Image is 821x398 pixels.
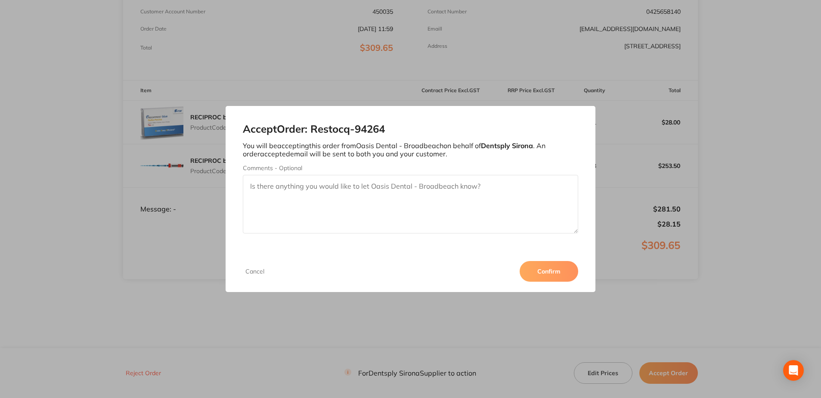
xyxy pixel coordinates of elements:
div: Open Intercom Messenger [783,360,804,381]
button: Confirm [520,261,578,282]
p: You will be accepting this order from Oasis Dental - Broadbeach on behalf of . An order accepted ... [243,142,578,158]
label: Comments - Optional [243,165,578,171]
button: Cancel [243,267,267,275]
b: Dentsply Sirona [481,141,533,150]
h2: Accept Order: Restocq- 94264 [243,123,578,135]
